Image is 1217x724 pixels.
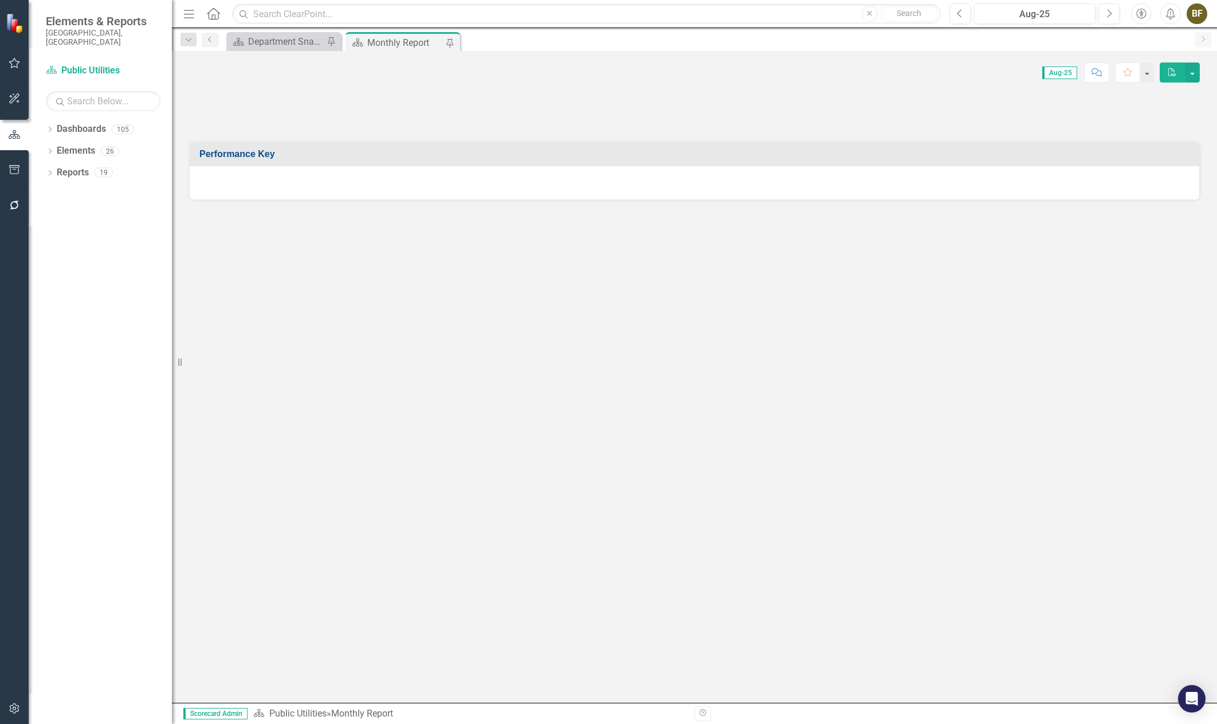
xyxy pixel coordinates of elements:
div: 19 [95,168,113,178]
button: Aug-25 [974,3,1096,24]
div: Open Intercom Messenger [1178,685,1206,713]
button: Search [881,6,938,22]
span: Scorecard Admin [183,708,248,719]
a: Public Utilities [269,708,327,719]
input: Search Below... [46,91,160,111]
a: Public Utilities [46,64,160,77]
span: Aug-25 [1042,66,1077,79]
div: Monthly Report [331,708,393,719]
div: 105 [112,124,134,134]
a: Department Snapshot [229,34,324,49]
div: Department Snapshot [248,34,324,49]
div: Aug-25 [978,7,1092,21]
small: [GEOGRAPHIC_DATA], [GEOGRAPHIC_DATA] [46,28,160,47]
a: Elements [57,144,95,158]
h3: Performance Key [199,149,1194,159]
input: Search ClearPoint... [232,4,941,24]
div: Monthly Report [367,36,443,50]
div: 26 [101,146,119,156]
span: Search [897,9,921,18]
img: ClearPoint Strategy [6,13,26,33]
span: Elements & Reports [46,14,160,28]
button: BF [1187,3,1207,24]
a: Reports [57,166,89,179]
div: » [253,707,686,721]
a: Dashboards [57,123,106,136]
